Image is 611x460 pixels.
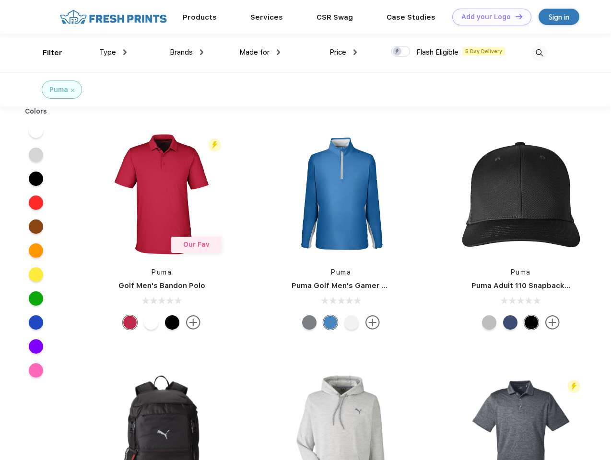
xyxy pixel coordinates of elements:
img: more.svg [365,315,380,330]
img: DT [516,14,522,19]
div: Add your Logo [461,13,511,21]
img: func=resize&h=266 [457,130,585,258]
span: Price [329,48,346,57]
div: Quiet Shade [302,315,317,330]
img: flash_active_toggle.svg [208,138,221,151]
div: Sign in [549,11,569,23]
img: more.svg [186,315,200,330]
img: filter_cancel.svg [71,89,74,92]
img: dropdown.png [200,49,203,55]
img: func=resize&h=266 [98,130,225,258]
div: Bright White [144,315,158,330]
div: Filter [43,47,62,58]
a: Products [183,13,217,22]
span: 5 Day Delivery [462,47,505,56]
div: Bright White [344,315,359,330]
div: Puma Black [165,315,179,330]
img: desktop_search.svg [531,45,547,61]
a: Golf Men's Bandon Polo [118,281,205,290]
span: Made for [239,48,270,57]
div: Ski Patrol [123,315,137,330]
a: Puma [511,268,531,276]
a: Puma [152,268,172,276]
img: flash_active_toggle.svg [567,380,580,393]
a: Puma Golf Men's Gamer Golf Quarter-Zip [292,281,443,290]
div: Peacoat Qut Shd [503,315,517,330]
span: Flash Eligible [416,48,458,57]
span: Brands [170,48,193,57]
a: Services [250,13,283,22]
a: CSR Swag [317,13,353,22]
div: Pma Blk Pma Blk [524,315,539,330]
img: more.svg [545,315,560,330]
div: Bright Cobalt [323,315,338,330]
div: Quarry with Brt Whit [482,315,496,330]
a: Puma [331,268,351,276]
span: Our Fav [183,241,210,248]
img: func=resize&h=266 [277,130,405,258]
span: Type [99,48,116,57]
img: dropdown.png [277,49,280,55]
div: Colors [18,106,55,116]
img: dropdown.png [353,49,357,55]
img: fo%20logo%202.webp [57,9,170,25]
div: Puma [49,85,68,95]
a: Sign in [539,9,579,25]
img: dropdown.png [123,49,127,55]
